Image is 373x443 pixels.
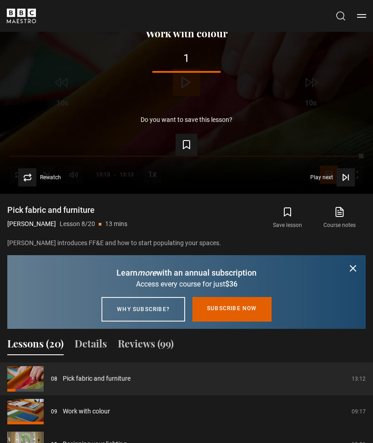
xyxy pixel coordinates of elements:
span: Play next [310,175,333,180]
button: Work with colour [143,28,231,39]
button: Save lesson [262,205,313,231]
p: Lesson 8/20 [60,219,95,229]
a: Work with colour [63,407,110,416]
button: Lessons (20) [7,336,64,355]
i: more [137,268,156,277]
a: Why subscribe? [101,297,185,322]
h1: Pick fabric and furniture [7,205,127,216]
button: Rewatch [18,168,61,186]
p: Do you want to save this lesson? [141,116,232,123]
p: Access every course for just [18,279,355,290]
button: Details [75,336,107,355]
p: 13 mins [105,219,127,229]
button: Toggle navigation [357,11,366,20]
p: Learn with an annual subscription [18,267,355,279]
p: [PERSON_NAME] introduces FF&E and how to start populating your spaces. [7,238,238,248]
div: 1 [15,53,358,64]
button: Play next [310,168,355,186]
a: Pick fabric and furniture [63,374,131,383]
span: $36 [225,280,237,288]
a: Subscribe now [192,297,272,322]
a: Course notes [314,205,366,231]
svg: BBC Maestro [7,9,36,23]
span: Rewatch [40,175,61,180]
p: [PERSON_NAME] [7,219,56,229]
button: Reviews (99) [118,336,174,355]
